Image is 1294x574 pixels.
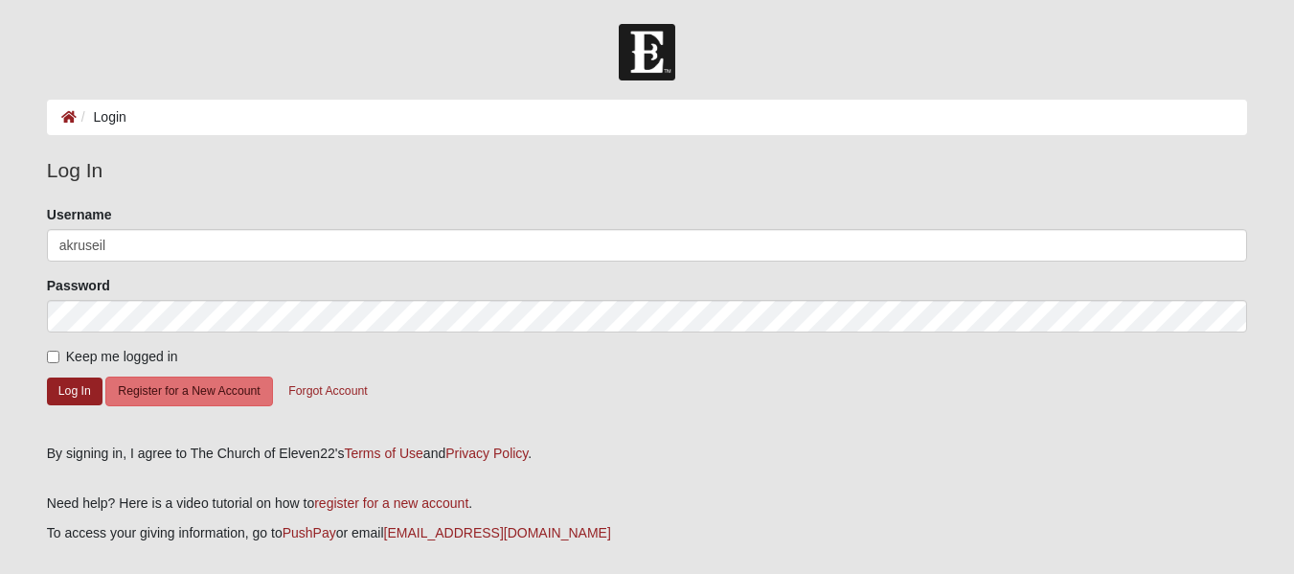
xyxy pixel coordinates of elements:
p: To access your giving information, go to or email [47,523,1247,543]
label: Username [47,205,112,224]
button: Log In [47,378,102,405]
input: Keep me logged in [47,351,59,363]
button: Register for a New Account [105,377,272,406]
div: By signing in, I agree to The Church of Eleven22's and . [47,444,1247,464]
li: Login [77,107,126,127]
a: PushPay [283,525,336,540]
a: Privacy Policy [445,446,528,461]
a: [EMAIL_ADDRESS][DOMAIN_NAME] [384,525,611,540]
label: Password [47,276,110,295]
button: Forgot Account [276,377,379,406]
a: register for a new account [314,495,468,511]
span: Keep me logged in [66,349,178,364]
img: Church of Eleven22 Logo [619,24,675,80]
p: Need help? Here is a video tutorial on how to . [47,494,1247,514]
a: Terms of Use [344,446,422,461]
legend: Log In [47,155,1247,186]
